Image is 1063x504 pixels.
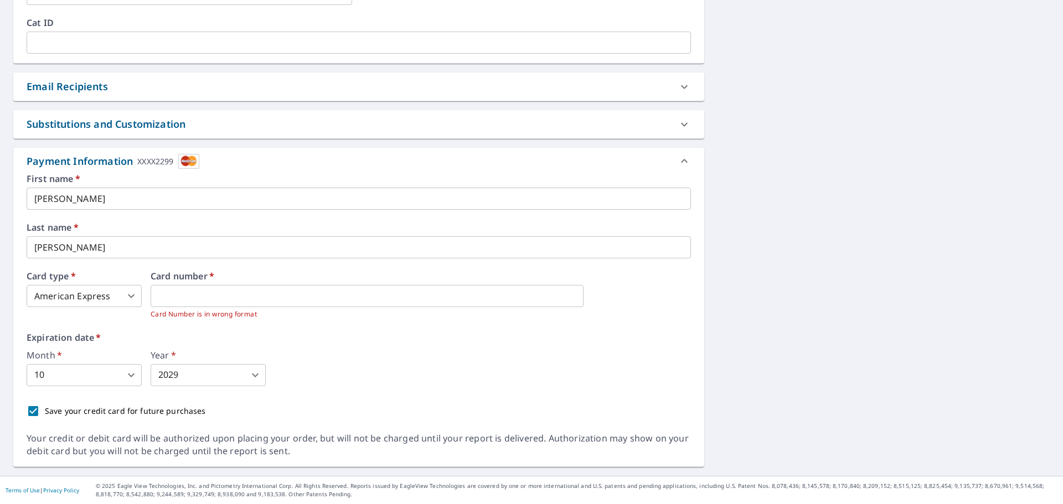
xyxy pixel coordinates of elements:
div: American Express [27,285,142,307]
div: XXXX2299 [137,154,173,169]
label: Month [27,351,142,360]
label: Year [151,351,266,360]
a: Terms of Use [6,486,40,494]
label: Cat ID [27,18,691,27]
p: | [6,487,79,493]
label: Card number [151,272,691,280]
div: Your credit or debit card will be authorized upon placing your order, but will not be charged unt... [27,432,691,458]
p: Save your credit card for future purchases [45,405,206,417]
iframe: secure payment field [151,285,584,307]
p: Card Number is in wrong format [151,309,691,320]
div: Email Recipients [27,79,108,94]
p: © 2025 Eagle View Technologies, Inc. and Pictometry International Corp. All Rights Reserved. Repo... [96,482,1057,498]
div: Payment Information [27,154,199,169]
div: Substitutions and Customization [27,117,185,132]
div: Substitutions and Customization [13,110,704,138]
label: First name [27,174,691,183]
div: 2029 [151,364,266,386]
img: cardImage [178,154,199,169]
div: 10 [27,364,142,386]
div: Payment InformationXXXX2299cardImage [13,148,704,174]
label: Last name [27,223,691,232]
label: Card type [27,272,142,280]
label: Expiration date [27,333,691,342]
a: Privacy Policy [43,486,79,494]
div: Email Recipients [13,72,704,101]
